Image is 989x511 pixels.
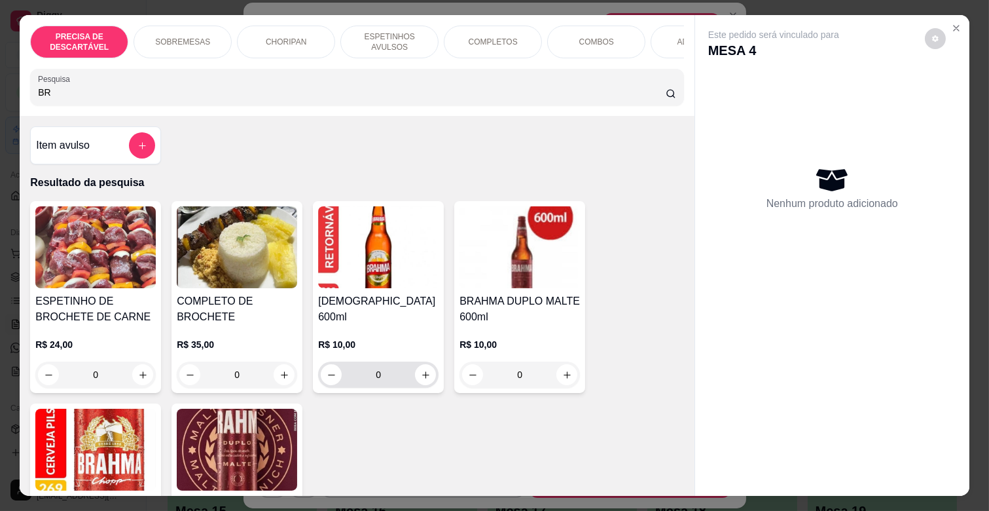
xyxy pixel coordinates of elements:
img: product-image [35,409,156,491]
p: CHORIPAN [266,37,306,47]
img: product-image [177,206,297,288]
p: MESA 4 [708,41,839,60]
button: Close [946,18,967,39]
button: increase-product-quantity [415,364,436,385]
p: COMPLETOS [469,37,518,47]
p: Este pedido será vinculado para [708,28,839,41]
h4: COMPLETO DE BROCHETE [177,293,297,325]
img: product-image [35,206,156,288]
img: product-image [459,206,580,288]
p: R$ 35,00 [177,338,297,351]
p: PRECISA DE DESCARTÁVEL [41,31,117,52]
p: SOBREMESAS [155,37,210,47]
h4: [DEMOGRAPHIC_DATA] 600ml [318,293,439,325]
button: add-separate-item [129,132,155,159]
h4: ESPETINHO DE BROCHETE DE CARNE [35,293,156,325]
p: R$ 10,00 [459,338,580,351]
p: Nenhum produto adicionado [766,196,898,212]
input: Pesquisa [38,86,666,99]
h4: Item avulso [36,138,90,153]
p: ADICIONAIS [677,37,723,47]
p: R$ 24,00 [35,338,156,351]
p: COMBOS [579,37,614,47]
p: ESPETINHOS AVULSOS [351,31,427,52]
h4: BRAHMA DUPLO MALTE 600ml [459,293,580,325]
p: R$ 10,00 [318,338,439,351]
img: product-image [177,409,297,491]
button: decrease-product-quantity [462,364,483,385]
label: Pesquisa [38,73,75,85]
img: product-image [318,206,439,288]
p: Resultado da pesquisa [30,175,684,191]
button: decrease-product-quantity [321,364,342,385]
button: decrease-product-quantity [925,28,946,49]
button: increase-product-quantity [556,364,577,385]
